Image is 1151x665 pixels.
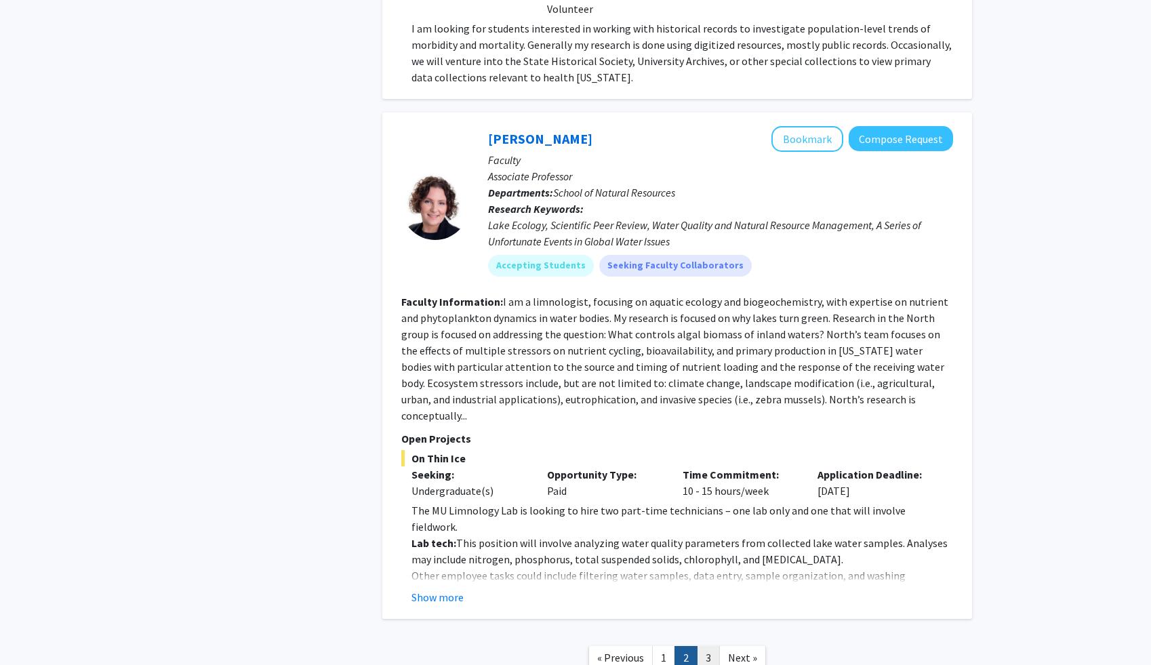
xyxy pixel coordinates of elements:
mat-chip: Seeking Faculty Collaborators [599,255,752,277]
div: Lake Ecology, Scientific Peer Review, Water Quality and Natural Resource Management, A Series of ... [488,217,953,249]
b: Research Keywords: [488,202,584,216]
div: Undergraduate(s) [411,483,527,499]
p: Opportunity Type: [547,466,662,483]
fg-read-more: I am a limnologist, focusing on aquatic ecology and biogeochemistry, with expertise on nutrient a... [401,295,948,422]
b: Departments: [488,186,553,199]
p: Application Deadline: [817,466,933,483]
button: Add Rebecca North to Bookmarks [771,126,843,152]
iframe: Chat [10,604,58,655]
p: I am looking for students interested in working with historical records to investigate population... [411,20,953,85]
div: 10 - 15 hours/week [672,466,808,499]
div: [DATE] [807,466,943,499]
b: Faculty Information: [401,295,503,308]
div: Paid [537,466,672,499]
p: The MU Limnology Lab is looking to hire two part-time technicians – one lab only and one that wil... [411,502,953,535]
span: « Previous [597,651,644,664]
button: Show more [411,589,464,605]
span: On Thin Ice [401,450,953,466]
span: School of Natural Resources [553,186,675,199]
p: This position will involve analyzing water quality parameters from collected lake water samples. ... [411,535,953,567]
span: Next » [728,651,757,664]
p: Associate Professor [488,168,953,184]
strong: Lab tech: [411,536,456,550]
a: [PERSON_NAME] [488,130,592,147]
button: Compose Request to Rebecca North [849,126,953,151]
mat-chip: Accepting Students [488,255,594,277]
p: Time Commitment: [683,466,798,483]
p: Open Projects [401,430,953,447]
p: Seeking: [411,466,527,483]
p: Faculty [488,152,953,168]
p: Other employee tasks could include filtering water samples, data entry, sample organization, and ... [411,567,953,600]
